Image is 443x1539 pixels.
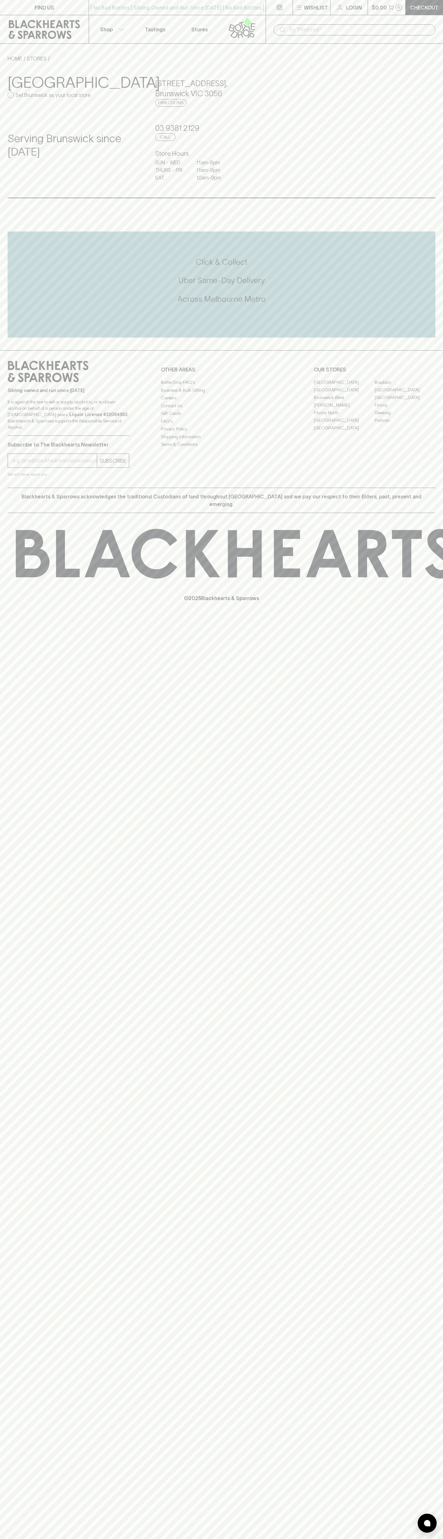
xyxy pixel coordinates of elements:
input: e.g. jane@blackheartsandsparrows.com.au [13,456,97,466]
p: Checkout [410,4,439,11]
a: [GEOGRAPHIC_DATA] [314,378,375,386]
p: Wishlist [304,4,328,11]
a: Directions [155,99,187,107]
p: $0.00 [372,4,387,11]
p: Shop [100,26,113,33]
a: Shipping Information [161,433,282,440]
a: Business & Bulk Gifting [161,386,282,394]
a: Stores [177,15,222,43]
a: [GEOGRAPHIC_DATA] [375,386,435,394]
h5: Uber Same-Day Delivery [8,275,435,286]
p: Stores [191,26,208,33]
p: OTHER AREAS [161,366,282,373]
h6: Store Hours [155,149,288,159]
a: Call [155,133,175,141]
a: Terms & Conditions [161,441,282,448]
p: SUBSCRIBE [100,457,126,465]
p: 10am - 9pm [196,174,228,181]
p: Tastings [145,26,165,33]
a: FAQ's [161,417,282,425]
p: 0 [397,6,400,9]
a: STORES [27,56,47,61]
a: Fitzroy [375,401,435,409]
p: 11am - 8pm [196,159,228,166]
p: SUN - WED [155,159,187,166]
a: Contact Us [161,402,282,409]
img: bubble-icon [424,1520,430,1526]
input: Try "Pinot noir" [289,25,430,35]
a: Prahran [375,416,435,424]
h5: Across Melbourne Metro [8,294,435,304]
a: [GEOGRAPHIC_DATA] [314,386,375,394]
h4: Serving Brunswick since [DATE] [8,132,140,159]
a: Tastings [133,15,177,43]
a: [GEOGRAPHIC_DATA] [375,394,435,401]
div: Call to action block [8,231,435,338]
a: Fitzroy North [314,409,375,416]
a: HOME [8,56,22,61]
a: [PERSON_NAME] [314,401,375,409]
p: Subscribe to The Blackhearts Newsletter [8,441,129,448]
button: SUBSCRIBE [97,454,129,467]
a: Privacy Policy [161,425,282,433]
a: Brunswick West [314,394,375,401]
strong: Liquor License #32064953 [69,412,128,417]
p: Set Brunswick as your local store [16,91,91,99]
a: Careers [161,394,282,402]
h3: [GEOGRAPHIC_DATA] [8,73,140,91]
p: SAT [155,174,187,181]
p: Login [346,4,362,11]
a: [GEOGRAPHIC_DATA] [314,416,375,424]
p: Blackhearts & Sparrows acknowledges the traditional Custodians of land throughout [GEOGRAPHIC_DAT... [12,493,431,508]
p: THURS - FRI [155,166,187,174]
a: Geelong [375,409,435,416]
h5: Click & Collect [8,257,435,267]
p: Sibling owned and run since [DATE] [8,387,129,394]
a: Braddon [375,378,435,386]
p: OUR STORES [314,366,435,373]
a: Gift Cards [161,410,282,417]
p: We will never spam you [8,471,129,478]
button: Shop [89,15,133,43]
h5: [STREET_ADDRESS] , Brunswick VIC 3056 [155,79,288,99]
h5: 03 9381 2129 [155,123,288,133]
p: FIND US [35,4,54,11]
a: [GEOGRAPHIC_DATA] [314,424,375,432]
a: Bottle Drop FAQ's [161,379,282,386]
p: 11am - 9pm [196,166,228,174]
p: It is against the law to sell or supply alcohol to, or to obtain alcohol on behalf of a person un... [8,399,129,430]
